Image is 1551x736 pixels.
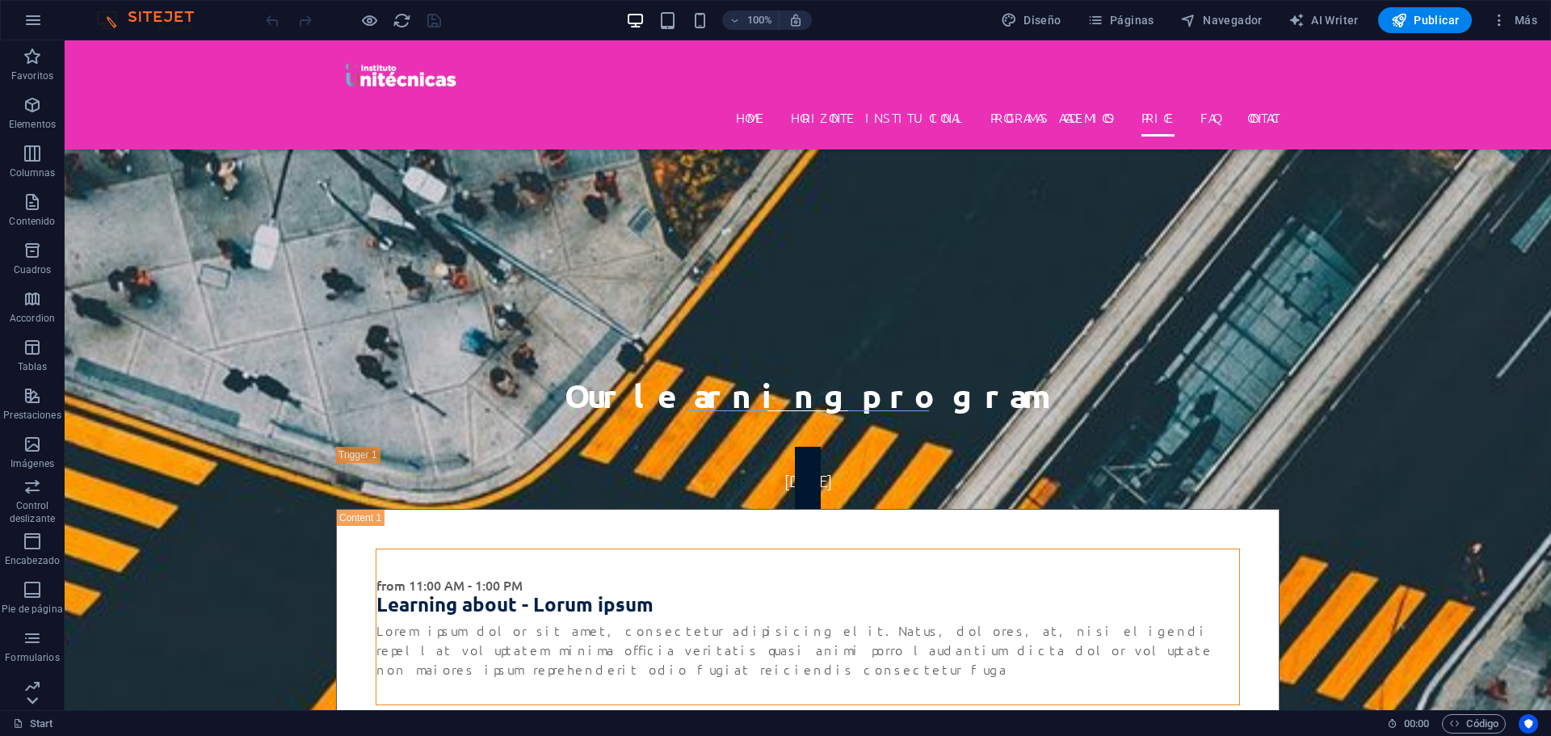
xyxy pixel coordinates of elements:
button: Páginas [1081,7,1161,33]
p: Cuadros [14,263,52,276]
img: Editor Logo [93,11,214,30]
p: Columnas [10,166,56,179]
span: Páginas [1087,12,1154,28]
a: [DATE] [271,381,1215,494]
p: Favoritos [11,69,53,82]
button: 100% [722,11,780,30]
p: Tablas [18,360,48,373]
button: Código [1442,714,1506,734]
p: Elementos [9,118,56,131]
span: Código [1449,714,1498,734]
i: Al redimensionar, ajustar el nivel de zoom automáticamente para ajustarse al dispositivo elegido. [788,13,803,27]
button: Publicar [1378,7,1473,33]
button: Usercentrics [1519,714,1538,734]
div: Diseño (Ctrl+Alt+Y) [994,7,1068,33]
p: Pie de página [2,603,62,616]
button: Diseño [994,7,1068,33]
h6: 100% [746,11,772,30]
p: Accordion [10,312,55,325]
span: Más [1491,12,1537,28]
button: AI Writer [1282,7,1365,33]
p: Formularios [5,651,59,664]
a: Haz clic para cancelar la selección y doble clic para abrir páginas [13,714,53,734]
span: : [1415,717,1418,730]
button: reload [392,11,411,30]
span: Diseño [1001,12,1061,28]
i: Volver a cargar página [393,11,411,30]
p: Imágenes [11,457,54,470]
span: 00 00 [1404,714,1429,734]
p: Prestaciones [3,409,61,422]
button: Más [1485,7,1544,33]
span: Navegador [1180,12,1263,28]
span: AI Writer [1288,12,1359,28]
p: Encabezado [5,554,60,567]
p: Contenido [9,215,55,228]
span: Publicar [1391,12,1460,28]
h6: Tiempo de la sesión [1387,714,1430,734]
button: Navegador [1174,7,1269,33]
